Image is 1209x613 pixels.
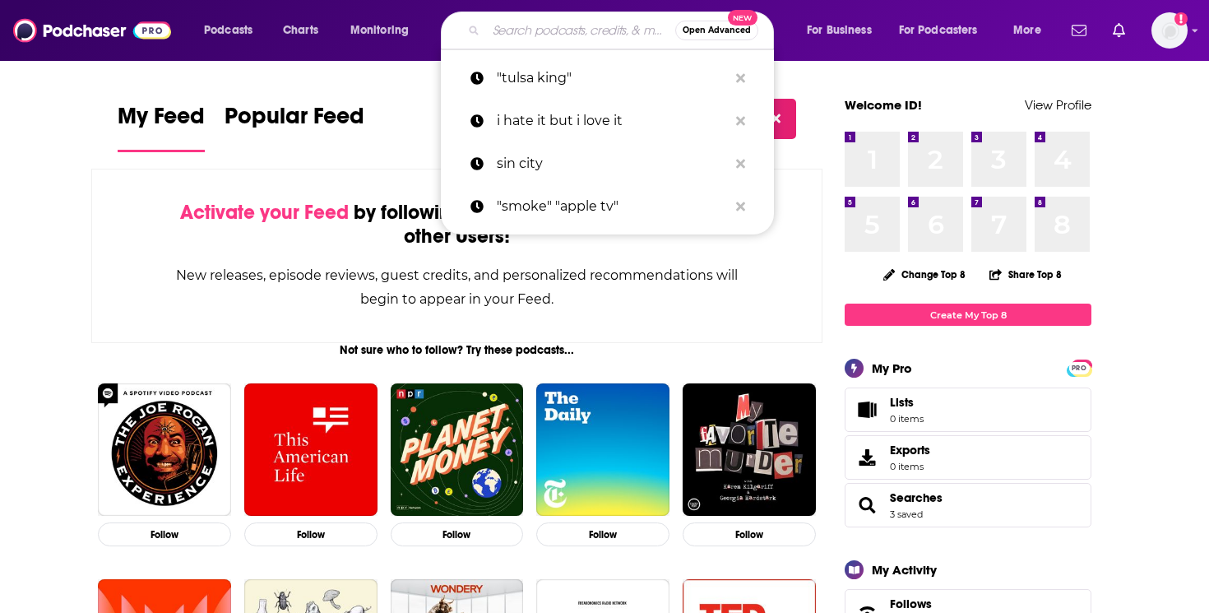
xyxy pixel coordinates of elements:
[350,19,409,42] span: Monitoring
[1013,19,1041,42] span: More
[845,388,1091,432] a: Lists
[845,97,922,113] a: Welcome ID!
[497,100,728,142] p: i hate it but i love it
[225,102,364,152] a: Popular Feed
[890,395,924,410] span: Lists
[1002,17,1062,44] button: open menu
[192,17,274,44] button: open menu
[1065,16,1093,44] a: Show notifications dropdown
[890,597,1041,611] a: Follows
[872,360,912,376] div: My Pro
[91,343,822,357] div: Not sure who to follow? Try these podcasts...
[497,142,728,185] p: sin city
[486,17,675,44] input: Search podcasts, credits, & more...
[1151,12,1188,49] img: User Profile
[204,19,252,42] span: Podcasts
[1151,12,1188,49] span: Logged in as idcontent
[441,57,774,100] a: "tulsa king"
[845,304,1091,326] a: Create My Top 8
[441,142,774,185] a: sin city
[890,509,923,520] a: 3 saved
[890,443,930,457] span: Exports
[118,102,205,152] a: My Feed
[845,483,1091,527] span: Searches
[1174,12,1188,26] svg: Add a profile image
[174,263,739,311] div: New releases, episode reviews, guest credits, and personalized recommendations will begin to appe...
[174,201,739,248] div: by following Podcasts, Creators, Lists, and other Users!
[683,522,816,546] button: Follow
[890,490,943,505] a: Searches
[675,21,758,40] button: Open AdvancedNew
[497,185,728,228] p: "smoke" "apple tv"
[13,15,171,46] img: Podchaser - Follow, Share and Rate Podcasts
[807,19,872,42] span: For Business
[244,522,378,546] button: Follow
[118,102,205,140] span: My Feed
[845,435,1091,480] a: Exports
[98,522,231,546] button: Follow
[890,395,914,410] span: Lists
[890,597,932,611] span: Follows
[391,383,524,517] img: Planet Money
[536,383,669,517] img: The Daily
[536,522,669,546] button: Follow
[441,185,774,228] a: "smoke" "apple tv"
[497,57,728,100] p: "tulsa king"
[1151,12,1188,49] button: Show profile menu
[283,19,318,42] span: Charts
[1069,362,1089,374] span: PRO
[888,17,1002,44] button: open menu
[989,258,1063,290] button: Share Top 8
[795,17,892,44] button: open menu
[391,522,524,546] button: Follow
[872,562,937,578] div: My Activity
[890,461,930,472] span: 0 items
[728,10,757,26] span: New
[339,17,430,44] button: open menu
[683,383,816,517] img: My Favorite Murder with Karen Kilgariff and Georgia Hardstark
[456,12,790,49] div: Search podcasts, credits, & more...
[441,100,774,142] a: i hate it but i love it
[850,398,883,421] span: Lists
[683,26,751,35] span: Open Advanced
[98,383,231,517] img: The Joe Rogan Experience
[225,102,364,140] span: Popular Feed
[272,17,328,44] a: Charts
[850,494,883,517] a: Searches
[244,383,378,517] img: This American Life
[873,264,975,285] button: Change Top 8
[1025,97,1091,113] a: View Profile
[899,19,978,42] span: For Podcasters
[890,413,924,425] span: 0 items
[1106,16,1132,44] a: Show notifications dropdown
[180,200,349,225] span: Activate your Feed
[1069,361,1089,374] a: PRO
[850,446,883,469] span: Exports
